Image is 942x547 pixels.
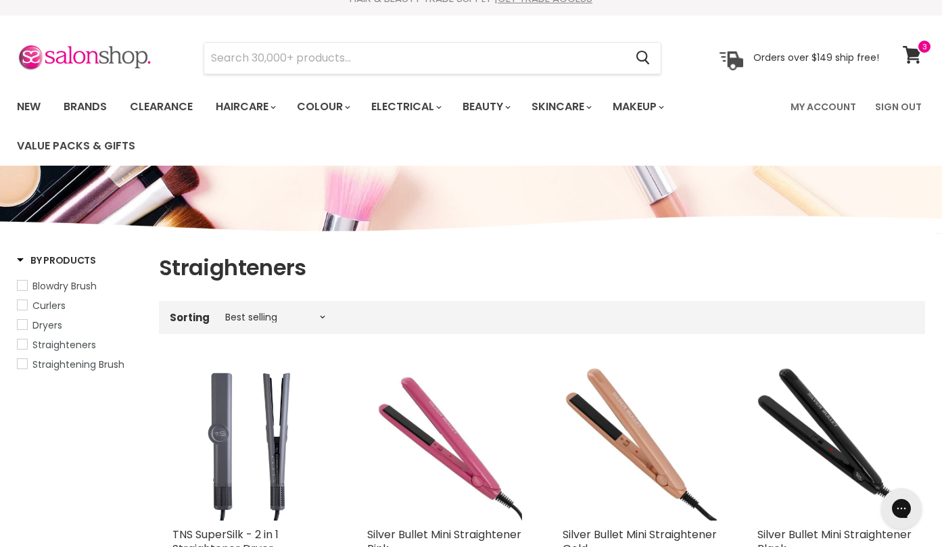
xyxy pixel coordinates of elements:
[757,366,912,521] img: Silver Bullet Mini Straightener Black
[32,279,97,293] span: Blowdry Brush
[17,279,142,293] a: Blowdry Brush
[17,298,142,313] a: Curlers
[361,93,450,121] a: Electrical
[32,318,62,332] span: Dryers
[7,132,145,160] a: Value Packs & Gifts
[782,93,864,121] a: My Account
[32,299,66,312] span: Curlers
[204,42,661,74] form: Product
[367,366,521,521] img: Silver Bullet Mini Straightener Pink
[120,93,203,121] a: Clearance
[17,318,142,333] a: Dryers
[287,93,358,121] a: Colour
[170,312,210,323] label: Sorting
[204,43,625,74] input: Search
[17,357,142,372] a: Straightening Brush
[603,93,672,121] a: Makeup
[874,483,928,533] iframe: Gorgias live chat messenger
[32,358,124,371] span: Straightening Brush
[867,93,930,121] a: Sign Out
[452,93,519,121] a: Beauty
[625,43,661,74] button: Search
[563,366,717,521] img: Silver Bullet Mini Straightener Gold
[521,93,600,121] a: Skincare
[159,254,925,282] h1: Straighteners
[17,337,142,352] a: Straighteners
[53,93,117,121] a: Brands
[7,93,51,121] a: New
[753,51,879,64] p: Orders over $149 ship free!
[172,366,327,521] img: TNS SuperSilk - 2 in 1 Straightener Dryer
[7,87,782,166] ul: Main menu
[206,93,284,121] a: Haircare
[17,254,96,267] h3: By Products
[32,338,96,352] span: Straighteners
